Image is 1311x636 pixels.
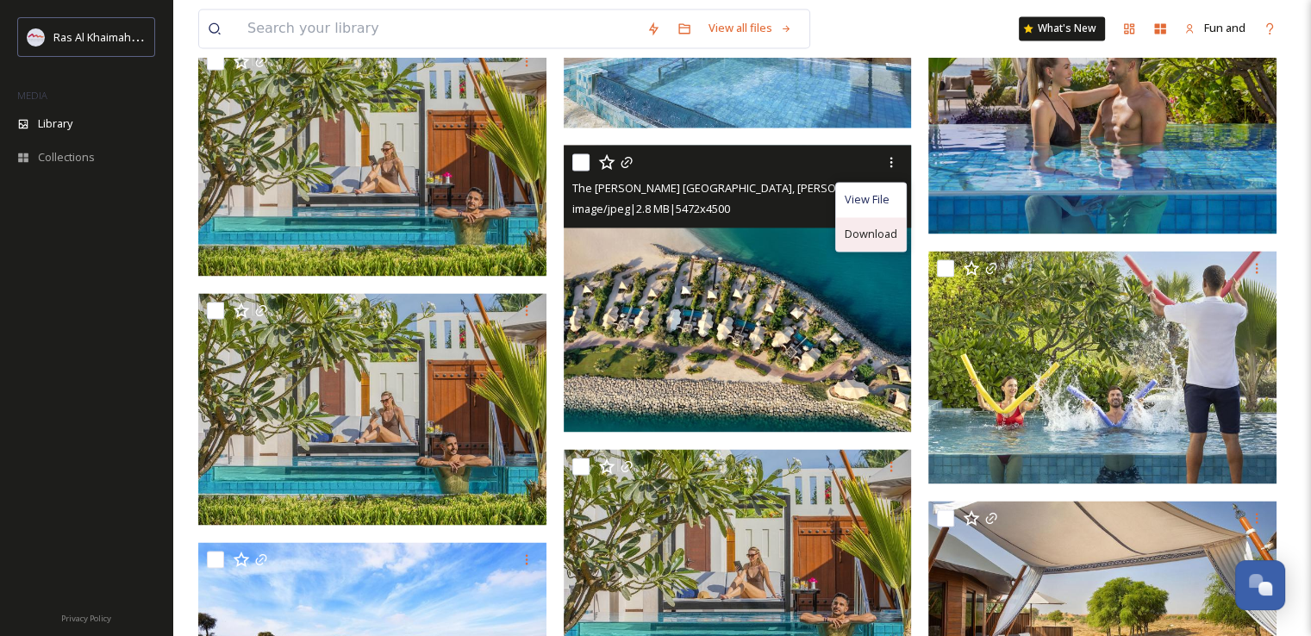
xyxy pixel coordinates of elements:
[1204,20,1245,35] span: Fun and
[928,2,1277,234] img: The Ritz-Carlton Ras Al Khaimah, Al Hamra Beach resort Al Shamal Villa.jpg
[17,89,47,102] span: MEDIA
[845,191,890,208] span: View File
[700,11,801,45] a: View all files
[1235,560,1285,610] button: Open Chat
[198,293,546,526] img: The Ritz-Carlton Ras Al Khaimah, Al Hamra Beach resort AHB relax in the pool.jpg
[61,607,111,627] a: Privacy Policy
[61,613,111,624] span: Privacy Policy
[572,179,1008,196] span: The [PERSON_NAME] [GEOGRAPHIC_DATA], [PERSON_NAME][GEOGRAPHIC_DATA]jpg
[53,28,297,45] span: Ras Al Khaimah Tourism Development Authority
[239,9,638,47] input: Search your library
[1019,16,1105,41] a: What's New
[28,28,45,46] img: Logo_RAKTDA_RGB-01.png
[564,145,912,431] img: The Ritz-Carlton Ras Al Khaimah, Al Hamra Beach resort.jpg
[845,226,897,242] span: Download
[1176,11,1254,45] a: Fun and
[38,149,95,165] span: Collections
[38,115,72,132] span: Library
[928,251,1277,483] img: The Ritz-Carlton Ras Al Khaimah, Al Hamra Beach resort AHB Yoga in the pool.jpg
[198,43,546,276] img: The Ritz-Carlton Ras Al Khaimah, Al Hamra Beach resort Al Shamal Villa.jpg
[572,201,730,216] span: image/jpeg | 2.8 MB | 5472 x 4500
